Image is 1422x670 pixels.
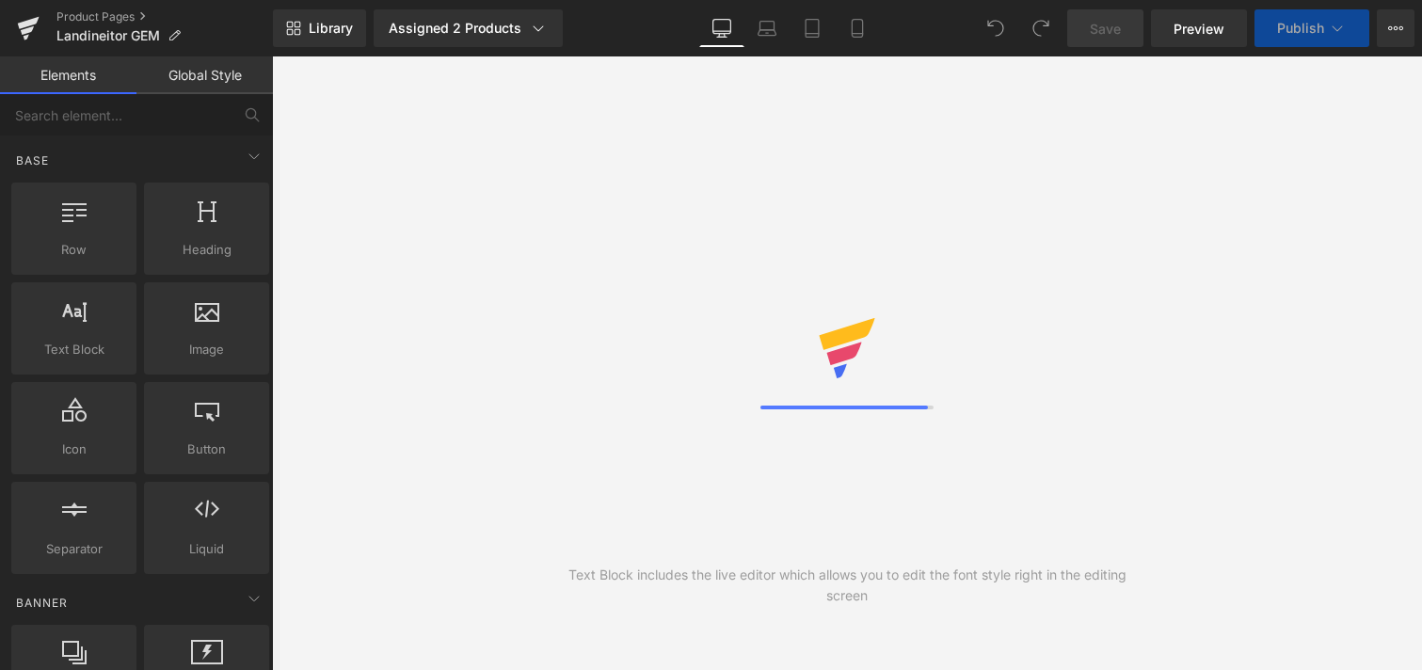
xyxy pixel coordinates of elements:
div: Assigned 2 Products [389,19,548,38]
a: Desktop [699,9,744,47]
a: Laptop [744,9,790,47]
button: More [1377,9,1414,47]
span: Landineitor GEM [56,28,160,43]
a: Mobile [835,9,880,47]
span: Text Block [17,340,131,359]
span: Banner [14,594,70,612]
div: Text Block includes the live editor which allows you to edit the font style right in the editing ... [560,565,1135,606]
button: Publish [1254,9,1369,47]
a: Global Style [136,56,273,94]
span: Separator [17,539,131,559]
span: Base [14,152,51,169]
button: Undo [977,9,1015,47]
button: Redo [1022,9,1060,47]
a: Product Pages [56,9,273,24]
span: Row [17,240,131,260]
a: Preview [1151,9,1247,47]
span: Preview [1174,19,1224,39]
span: Save [1090,19,1121,39]
span: Publish [1277,21,1324,36]
span: Liquid [150,539,264,559]
span: Heading [150,240,264,260]
span: Icon [17,439,131,459]
a: New Library [273,9,366,47]
span: Button [150,439,264,459]
a: Tablet [790,9,835,47]
span: Image [150,340,264,359]
span: Library [309,20,353,37]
